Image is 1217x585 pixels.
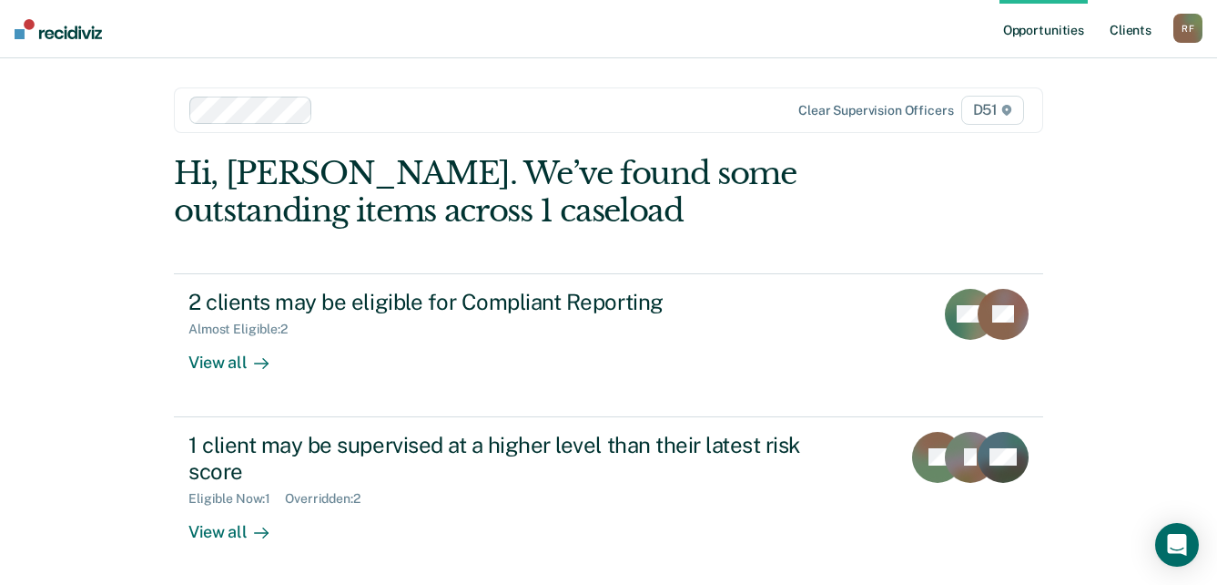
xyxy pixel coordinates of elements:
div: 1 client may be supervised at a higher level than their latest risk score [188,432,827,485]
div: 2 clients may be eligible for Compliant Reporting [188,289,827,315]
img: Recidiviz [15,19,102,39]
div: View all [188,337,290,373]
span: D51 [961,96,1024,125]
div: Overridden : 2 [285,491,374,507]
div: Almost Eligible : 2 [188,322,302,337]
a: 2 clients may be eligible for Compliant ReportingAlmost Eligible:2View all [174,273,1043,417]
button: RF [1173,14,1202,43]
div: Hi, [PERSON_NAME]. We’ve found some outstanding items across 1 caseload [174,155,869,230]
div: R F [1173,14,1202,43]
div: Open Intercom Messenger [1155,523,1199,567]
div: Clear supervision officers [798,103,953,118]
div: View all [188,507,290,542]
div: Eligible Now : 1 [188,491,285,507]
